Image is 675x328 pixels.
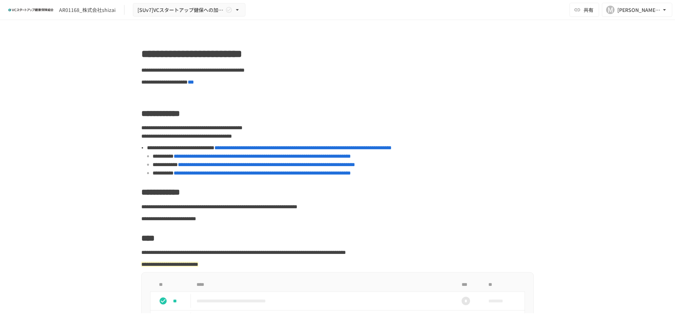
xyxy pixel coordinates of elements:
[570,3,599,17] button: 共有
[156,313,170,327] button: status
[156,294,170,308] button: status
[59,6,116,14] div: AR01168_株式会社shizai
[584,6,593,14] span: 共有
[606,6,615,14] div: M
[133,3,245,17] button: [SUv7]VCスタートアップ健保への加入申請手続き
[602,3,672,17] button: M[PERSON_NAME][EMAIL_ADDRESS][DOMAIN_NAME]
[617,6,661,14] div: [PERSON_NAME][EMAIL_ADDRESS][DOMAIN_NAME]
[137,6,224,14] span: [SUv7]VCスタートアップ健保への加入申請手続き
[8,4,53,15] img: ZDfHsVrhrXUoWEWGWYf8C4Fv4dEjYTEDCNvmL73B7ox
